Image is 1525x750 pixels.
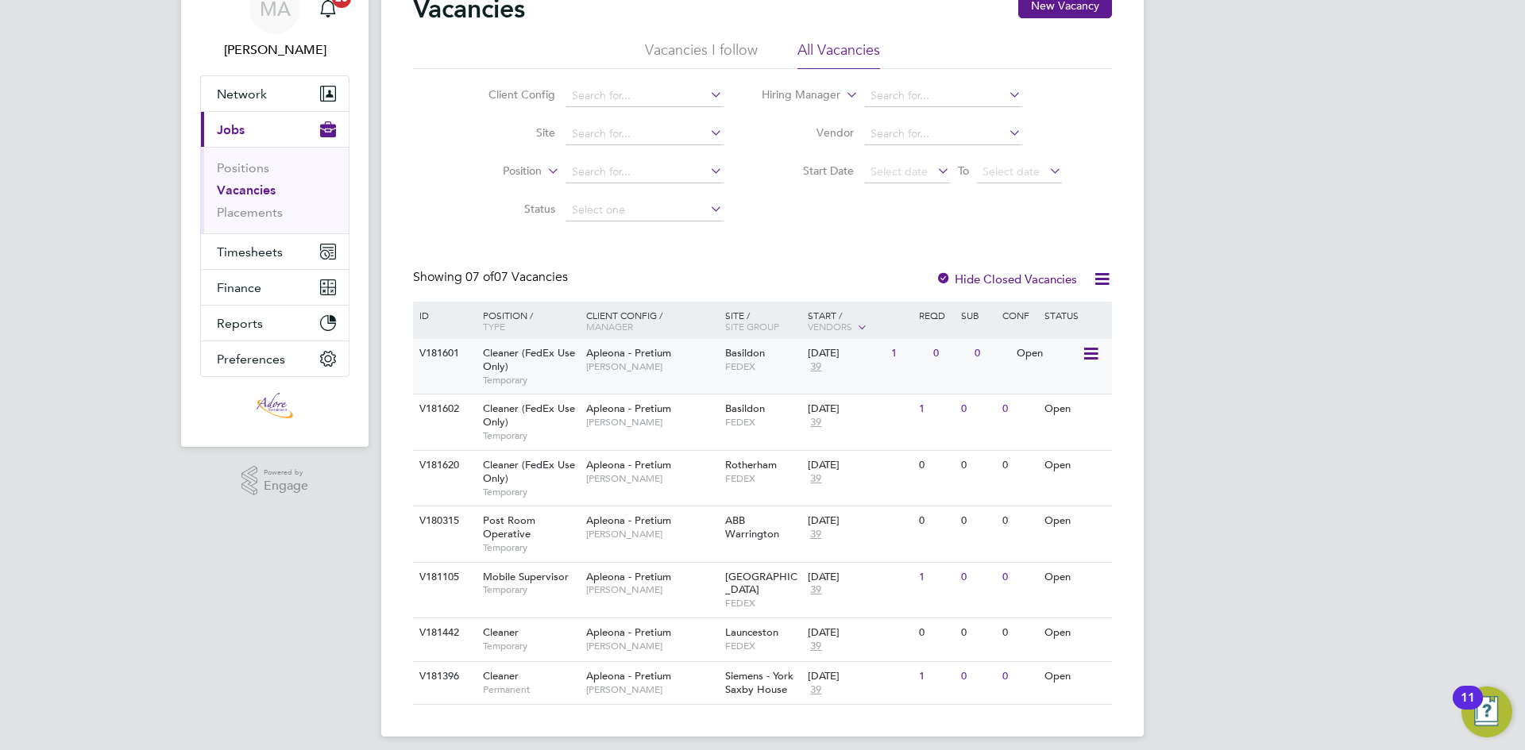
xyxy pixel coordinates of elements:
div: 11 [1461,698,1475,718]
button: Timesheets [201,234,349,269]
span: Post Room Operative [483,513,535,540]
span: [PERSON_NAME] [586,360,717,373]
span: Type [483,320,505,333]
div: 0 [957,506,998,536]
div: 0 [998,506,1040,536]
span: Siemens - York Saxby House [725,669,793,696]
span: ABB Warrington [725,513,779,540]
label: Hide Closed Vacancies [936,271,1077,287]
span: FEDEX [725,360,801,373]
div: [DATE] [808,347,883,360]
span: [GEOGRAPHIC_DATA] [725,570,797,597]
label: Client Config [464,87,555,102]
span: 39 [808,472,824,486]
span: [PERSON_NAME] [586,472,717,485]
span: Temporary [483,583,578,596]
div: Open [1040,662,1110,691]
span: Launceston [725,625,778,639]
div: V181442 [415,618,471,648]
li: Vacancies I follow [645,40,758,69]
div: [DATE] [808,670,911,683]
span: FEDEX [725,640,801,652]
span: Cleaner (FedEx Use Only) [483,402,575,429]
span: 39 [808,583,824,597]
span: Temporary [483,541,578,554]
div: V180315 [415,506,471,536]
span: Powered by [264,466,308,479]
div: 0 [915,618,956,648]
div: V181396 [415,662,471,691]
div: 0 [957,563,998,592]
div: Client Config / [582,302,721,340]
span: Permanent [483,683,578,696]
div: [DATE] [808,571,911,584]
span: Select date [983,164,1040,179]
span: FEDEX [725,416,801,429]
div: V181105 [415,563,471,592]
div: 0 [998,563,1040,592]
div: [DATE] [808,514,911,528]
span: 39 [808,360,824,374]
span: Finance [217,280,261,295]
span: [PERSON_NAME] [586,683,717,696]
div: Open [1040,563,1110,592]
div: 0 [957,662,998,691]
input: Search for... [566,85,723,107]
span: 39 [808,528,824,541]
label: Vendor [762,125,854,140]
div: [DATE] [808,459,911,472]
label: Hiring Manager [749,87,840,103]
span: Michelle Aldridge [200,40,349,60]
span: Apleona - Pretium [586,458,671,471]
div: Open [1013,339,1082,368]
div: 1 [887,339,929,368]
span: Temporary [483,486,578,498]
li: All Vacancies [797,40,880,69]
div: [DATE] [808,402,911,416]
span: [PERSON_NAME] [586,416,717,429]
a: Go to home page [200,393,349,418]
span: Apleona - Pretium [586,513,671,527]
span: Apleona - Pretium [586,625,671,639]
span: 07 Vacancies [465,269,568,285]
span: To [953,160,974,181]
span: Network [217,87,267,102]
button: Jobs [201,112,349,147]
span: Mobile Supervisor [483,570,569,583]
button: Open Resource Center, 11 new notifications [1461,687,1512,737]
div: Status [1040,302,1110,329]
div: V181620 [415,451,471,480]
span: [PERSON_NAME] [586,583,717,596]
span: 39 [808,640,824,653]
div: V181602 [415,394,471,424]
div: Site / [721,302,805,340]
span: Select date [871,164,928,179]
input: Select one [566,199,723,221]
div: Open [1040,506,1110,536]
span: Temporary [483,429,578,442]
span: Reports [217,316,263,331]
div: 0 [915,506,956,536]
div: 0 [998,451,1040,480]
label: Site [464,125,555,140]
span: Apleona - Pretium [586,402,671,415]
div: Open [1040,451,1110,480]
div: [DATE] [808,626,911,640]
button: Preferences [201,341,349,376]
div: Showing [413,269,571,286]
span: Timesheets [217,244,283,260]
span: Basildon [725,402,765,415]
input: Search for... [865,123,1021,145]
div: 0 [929,339,971,368]
div: ID [415,302,471,329]
span: Engage [264,479,308,493]
div: 0 [998,394,1040,424]
span: Temporary [483,640,578,652]
div: Conf [998,302,1040,329]
div: 0 [957,451,998,480]
span: Basildon [725,346,765,360]
div: 0 [998,618,1040,648]
button: Reports [201,306,349,340]
span: FEDEX [725,472,801,485]
div: 0 [998,662,1040,691]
